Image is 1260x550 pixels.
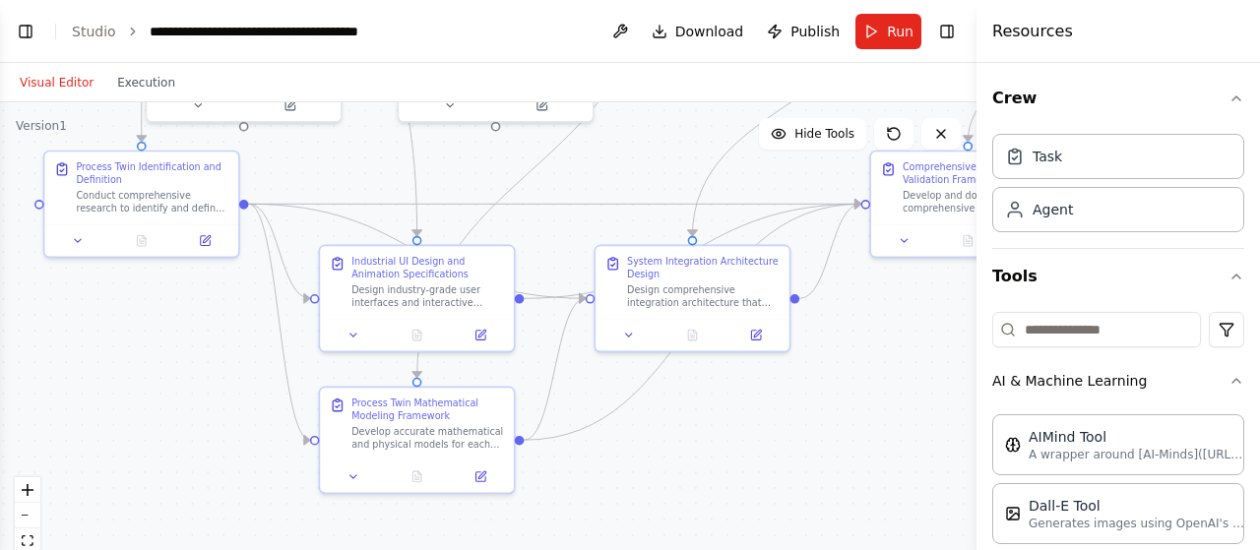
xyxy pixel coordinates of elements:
[1029,516,1245,531] p: Generates images using OpenAI's Dall-E model.
[16,118,67,134] div: Version 1
[351,256,504,281] div: Industrial UI Design and Animation Specifications
[15,477,40,503] button: zoom in
[992,71,1244,126] button: Crew
[108,231,175,250] button: No output available
[76,190,228,215] div: Conduct comprehensive research to identify and define each individual process twin within the {in...
[1029,427,1245,447] div: AIMind Tool
[992,126,1244,248] div: Crew
[1033,200,1073,219] div: Agent
[454,326,508,344] button: Open in side panel
[248,196,309,306] g: Edge from 77b4d9b8-b070-4fb1-970c-f7b9e933e188 to a5926e3f-c2fb-4fe0-9b7e-a473b035b608
[933,18,961,45] button: Hide right sidebar
[934,231,1001,250] button: No output available
[594,245,790,353] div: System Integration Architecture DesignDesign comprehensive integration architecture that connects...
[869,151,1066,259] div: Comprehensive Quality Validation FrameworkDevelop and document comprehensive validation framework...
[43,151,240,259] div: Process Twin Identification and DefinitionConduct comprehensive research to identify and define e...
[351,397,504,423] div: Process Twin Mathematical Modeling Framework
[1005,437,1021,453] img: AIMindTool
[319,387,516,495] div: Process Twin Mathematical Modeling FrameworkDevelop accurate mathematical and physical models for...
[454,467,508,486] button: Open in side panel
[759,14,848,49] button: Publish
[248,196,309,448] g: Edge from 77b4d9b8-b070-4fb1-970c-f7b9e933e188 to dd1569cb-33ab-4dc3-95ab-2872e06a128f
[105,71,187,94] button: Execution
[627,284,780,310] div: Design comprehensive integration architecture that connects all process twins into a unified, coh...
[319,245,516,353] div: Industrial UI Design and Animation SpecificationsDesign industry-grade user interfaces and intera...
[903,161,1055,187] div: Comprehensive Quality Validation Framework
[1005,506,1021,521] img: DallETool
[790,22,840,41] span: Publish
[178,231,232,250] button: Open in side panel
[794,126,854,142] span: Hide Tools
[245,96,334,115] button: Open in side panel
[799,196,860,306] g: Edge from 1b7815cb-b5f5-4033-be5b-e02250469129 to 3c6dcfc8-015e-49b0-9585-1f735e665282
[759,118,866,150] button: Hide Tools
[1033,147,1062,166] div: Task
[351,284,504,310] div: Design industry-grade user interfaces and interactive animations for each identified process twin...
[887,22,913,41] span: Run
[384,326,451,344] button: No output available
[992,249,1244,304] button: Tools
[992,20,1073,43] h4: Resources
[524,196,860,448] g: Edge from dd1569cb-33ab-4dc3-95ab-2872e06a128f to 3c6dcfc8-015e-49b0-9585-1f735e665282
[903,190,1055,215] div: Develop and document comprehensive validation frameworks and quality assurance protocols for the ...
[12,18,39,45] button: Show left sidebar
[248,196,860,212] g: Edge from 77b4d9b8-b070-4fb1-970c-f7b9e933e188 to 3c6dcfc8-015e-49b0-9585-1f735e665282
[992,355,1244,406] button: AI & Machine Learning
[15,503,40,528] button: zoom out
[644,14,752,49] button: Download
[497,96,586,115] button: Open in side panel
[728,326,783,344] button: Open in side panel
[72,24,116,39] a: Studio
[627,256,780,281] div: System Integration Architecture Design
[524,290,585,448] g: Edge from dd1569cb-33ab-4dc3-95ab-2872e06a128f to 1b7815cb-b5f5-4033-be5b-e02250469129
[72,22,371,41] nav: breadcrumb
[384,467,451,486] button: No output available
[1029,496,1245,516] div: Dall-E Tool
[675,22,744,41] span: Download
[1029,447,1245,462] p: A wrapper around [AI-Minds]([URL][DOMAIN_NAME]). Useful for when you need answers to questions fr...
[660,326,726,344] button: No output available
[855,14,921,49] button: Run
[8,71,105,94] button: Visual Editor
[351,426,504,452] div: Develop accurate mathematical and physical models for each process twin that reflect real-world p...
[76,161,228,187] div: Process Twin Identification and Definition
